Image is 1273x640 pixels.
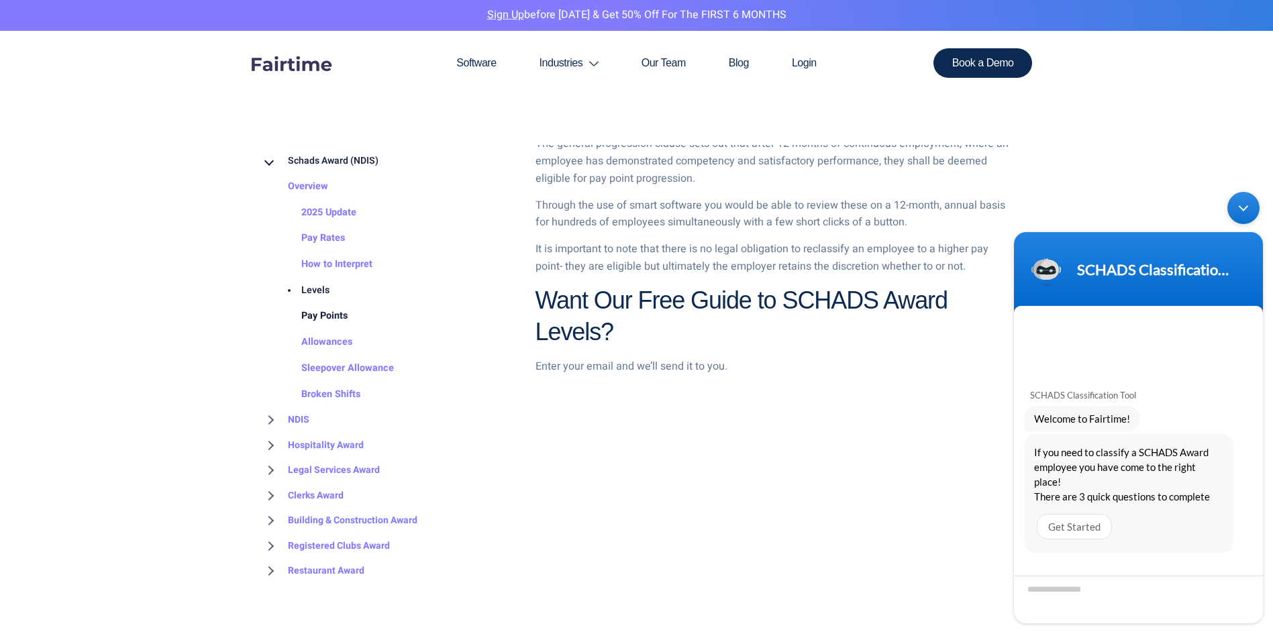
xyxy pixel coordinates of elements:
[261,407,309,433] a: NDIS
[274,381,360,407] a: Broken Shifts
[770,31,838,95] a: Login
[261,533,390,558] a: Registered Clubs Award
[274,252,372,278] a: How to Interpret
[952,58,1014,68] span: Book a Demo
[435,31,517,95] a: Software
[10,7,1263,24] p: before [DATE] & Get 50% Off for the FIRST 6 MONTHS
[536,136,1013,187] p: The general progression clause sets out that after 12 months of continuous employment, where an e...
[274,199,356,225] a: 2025 Update
[725,358,727,374] a: .
[620,31,707,95] a: Our Team
[274,355,394,381] a: Sleepover Allowance
[261,558,364,584] a: Restaurant Award
[261,148,515,583] nav: BROWSE TOPICS
[261,482,344,508] a: Clerks Award
[274,225,345,252] a: Pay Rates
[518,31,620,95] a: Industries
[536,197,1013,231] p: Through the use of smart software you would be able to review these on a 12-month, annual basis f...
[261,432,364,458] a: Hospitality Award
[487,7,524,23] a: Sign Up
[1007,185,1270,630] iframe: SalesIQ Chatwindow
[261,458,380,483] a: Legal Services Award
[274,303,348,329] a: Pay Points
[261,173,328,199] a: Overview
[536,241,1013,275] p: It is important to note that there is no legal obligation to reclassify an employee to a higher p...
[933,48,1033,78] a: Book a Demo
[536,286,948,345] strong: Want Our Free Guide to SCHADS Award Levels?
[261,148,378,174] a: Schads Award (NDIS)
[274,277,329,303] a: Levels
[261,120,515,583] div: BROWSE TOPICS
[274,329,352,356] a: Allowances
[536,358,1013,376] p: Enter your email and we’ll send it to you
[707,31,770,95] a: Blog
[261,508,417,533] a: Building & Construction Award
